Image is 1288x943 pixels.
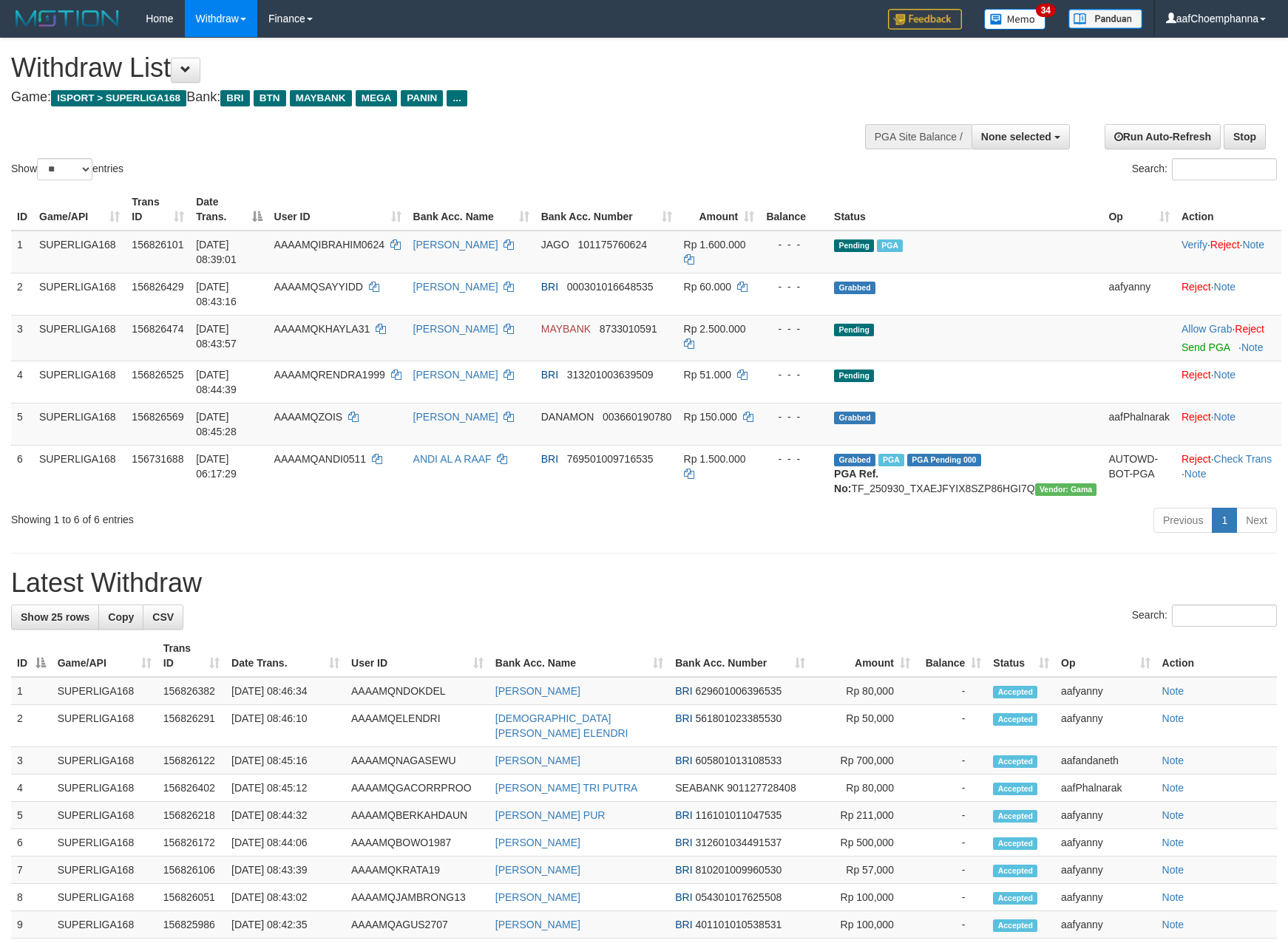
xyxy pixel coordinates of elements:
td: AAAAMQBERKAHDAUN [345,802,489,829]
td: 156826382 [157,677,226,705]
td: Rp 700,000 [811,747,916,775]
th: ID [11,188,33,231]
span: ISPORT > SUPERLIGA168 [51,90,186,106]
span: Marked by aafromsomean [878,454,904,466]
span: MAYBANK [541,323,591,335]
td: SUPERLIGA168 [52,802,157,829]
td: · [1176,273,1281,315]
td: aafandaneth [1055,747,1156,775]
label: Search: [1132,605,1277,627]
td: 156826051 [157,884,226,911]
span: 156826429 [132,281,183,293]
td: Rp 50,000 [811,705,916,747]
a: Note [1214,369,1236,381]
span: Copy 401101010538531 to clipboard [695,919,782,930]
span: AAAAMQRENDRA1999 [274,369,385,381]
span: Pending [834,239,874,252]
a: [PERSON_NAME] PUR [495,809,606,821]
td: - [916,911,987,939]
span: Rp 51.000 [684,369,732,381]
th: Amount: activate to sort column ascending [811,635,916,677]
span: AAAAMQZOIS [274,411,343,423]
td: 156826402 [157,775,226,802]
a: Note [1162,891,1184,903]
span: Grabbed [834,282,875,294]
span: 156731688 [132,453,183,465]
a: Note [1162,755,1184,766]
span: Accepted [993,837,1037,850]
td: Rp 100,000 [811,911,916,939]
td: 7 [11,857,52,884]
td: aafyanny [1055,857,1156,884]
th: Bank Acc. Number: activate to sort column ascending [535,188,678,231]
span: [DATE] 08:44:39 [196,369,237,395]
span: [DATE] 08:43:16 [196,281,237,307]
span: Marked by aafchoeunmanni [877,239,903,252]
td: - [916,857,987,884]
img: Feedback.jpg [888,9,962,30]
div: - - - [766,409,822,424]
a: [PERSON_NAME] [495,919,580,930]
span: Rp 1.600.000 [684,239,746,251]
th: Bank Acc. Name: activate to sort column ascending [489,635,669,677]
td: [DATE] 08:42:35 [226,911,345,939]
td: AAAAMQNDOKDEL [345,677,489,705]
a: Note [1162,712,1184,724]
span: Pending [834,324,874,336]
td: 5 [11,403,33,445]
span: BRI [541,369,558,381]
span: Accepted [993,865,1037,877]
td: [DATE] 08:46:10 [226,705,345,747]
h4: Game: Bank: [11,90,844,105]
a: [DEMOGRAPHIC_DATA][PERSON_NAME] ELENDRI [495,712,628,739]
span: Accepted [993,713,1037,726]
td: 6 [11,829,52,857]
span: MAYBANK [290,90,352,106]
span: Rp 60.000 [684,281,732,293]
span: Rp 2.500.000 [684,323,746,335]
th: Action [1176,188,1281,231]
td: 156825986 [157,911,226,939]
div: - - - [766,321,822,336]
span: [DATE] 06:17:29 [196,453,237,480]
td: Rp 100,000 [811,884,916,911]
td: aafyanny [1055,884,1156,911]
th: Trans ID: activate to sort column ascending [157,635,226,677]
td: AAAAMQELENDRI [345,705,489,747]
button: None selected [972,124,1070,149]
a: [PERSON_NAME] [413,411,498,423]
span: BRI [220,90,249,106]
a: Check Trans [1214,453,1272,465]
th: Status [828,188,1102,231]
span: Copy 810201009960530 to clipboard [695,864,782,876]
th: Balance [760,188,828,231]
div: - - - [766,279,822,294]
span: Copy 901127728408 to clipboard [727,782,796,794]
td: [DATE] 08:46:34 [226,677,345,705]
a: [PERSON_NAME] [495,685,580,697]
h1: Latest Withdraw [11,568,1277,598]
a: [PERSON_NAME] [495,837,580,848]
td: SUPERLIGA168 [33,273,126,315]
span: Vendor URL: https://trx31.1velocity.biz [1035,483,1097,496]
span: Show 25 rows [21,611,89,623]
td: aafyanny [1055,705,1156,747]
span: BRI [541,281,558,293]
th: Date Trans.: activate to sort column descending [190,188,268,231]
span: Copy 116101011047535 to clipboard [695,809,782,821]
span: Pending [834,370,874,382]
span: Copy 312601034491537 to clipboard [695,837,782,848]
th: User ID: activate to sort column ascending [345,635,489,677]
select: Showentries [37,158,92,180]
span: BRI [675,755,692,766]
a: Reject [1182,369,1211,381]
td: aafyanny [1102,273,1176,315]
th: Game/API: activate to sort column ascending [33,188,126,231]
td: AUTOWD-BOT-PGA [1102,445,1176,502]
td: [DATE] 08:44:32 [226,802,345,829]
span: 34 [1036,4,1056,17]
a: [PERSON_NAME] [413,239,498,251]
a: Note [1214,281,1236,293]
th: User ID: activate to sort column ascending [268,188,407,231]
td: 2 [11,705,52,747]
